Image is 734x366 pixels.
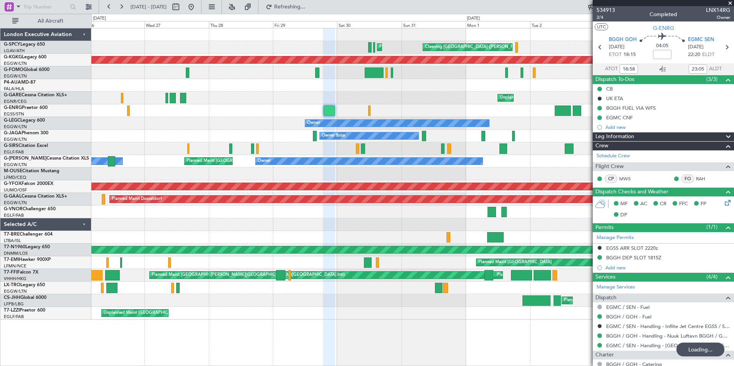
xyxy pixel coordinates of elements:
[706,6,730,14] span: LNX14RG
[8,15,83,27] button: All Aircraft
[650,10,677,18] div: Completed
[112,193,162,205] div: Planned Maint Dusseldorf
[4,61,27,66] a: EGGW/LTN
[696,175,713,182] a: RAH
[425,41,533,53] div: Cleaning [GEOGRAPHIC_DATA] ([PERSON_NAME] Intl)
[706,273,717,281] span: (4/4)
[606,95,623,102] div: UK ETA
[4,194,21,199] span: G-GAAL
[656,42,668,50] span: 04:05
[595,162,624,171] span: Flight Crew
[20,18,81,24] span: All Aircraft
[606,323,730,330] a: EGMC / SEN - Handling - Inflite Jet Centre EGSS / STN
[606,105,656,111] div: BGGH FUEL VIA WFS
[676,343,724,356] div: Loading...
[595,23,608,30] button: UTC
[4,55,22,59] span: G-KGKG
[23,1,68,13] input: Trip Number
[597,234,634,242] a: Manage Permits
[4,131,21,135] span: G-JAGA
[4,181,21,186] span: G-YFOX
[619,175,636,182] a: MWS
[605,124,730,130] div: Add new
[4,55,46,59] a: G-KGKGLegacy 600
[4,42,20,47] span: G-SPCY
[605,175,617,183] div: CP
[4,175,26,180] a: LFMD/CEQ
[262,1,308,13] button: Refreshing...
[152,269,280,281] div: Planned Maint [GEOGRAPHIC_DATA] ([GEOGRAPHIC_DATA] Intl)
[620,64,638,74] input: --:--
[597,14,615,21] span: 2/4
[187,155,307,167] div: Planned Maint [GEOGRAPHIC_DATA] ([GEOGRAPHIC_DATA])
[681,175,694,183] div: FO
[4,143,18,148] span: G-SIRS
[93,15,106,22] div: [DATE]
[4,187,27,193] a: UUMO/OSF
[4,295,20,300] span: CS-JHH
[4,143,48,148] a: G-SIRSCitation Excel
[4,106,22,110] span: G-ENRG
[80,21,144,28] div: Tue 26
[4,93,21,97] span: G-GARE
[595,132,634,141] span: Leg Information
[609,51,622,59] span: ETOT
[595,273,615,282] span: Services
[273,21,337,28] div: Fri 29
[595,223,613,232] span: Permits
[706,223,717,231] span: (1/1)
[4,169,60,173] a: M-OUSECitation Mustang
[402,21,466,28] div: Sun 31
[605,65,618,73] span: ATOT
[467,15,480,22] div: [DATE]
[4,137,27,142] a: EGGW/LTN
[4,111,24,117] a: EGSS/STN
[4,156,46,161] span: G-[PERSON_NAME]
[620,211,627,219] span: DP
[606,86,613,92] div: CB
[689,64,707,74] input: --:--
[4,308,45,313] a: T7-LZZIPraetor 600
[623,51,636,59] span: 18:15
[595,75,634,84] span: Dispatch To-Dos
[701,200,706,208] span: FP
[466,21,530,28] div: Mon 1
[702,51,714,59] span: ELDT
[497,269,625,281] div: Planned Maint [GEOGRAPHIC_DATA] ([GEOGRAPHIC_DATA] Intl)
[706,14,730,21] span: Owner
[4,131,48,135] a: G-JAGAPhenom 300
[4,283,20,287] span: LX-TRO
[4,276,26,282] a: VHHH/HKG
[4,149,24,155] a: EGLF/FAB
[4,245,25,249] span: T7-N1960
[4,270,38,275] a: T7-FFIFalcon 7X
[597,152,630,160] a: Schedule Crew
[606,114,633,121] div: EGMC CNF
[605,264,730,271] div: Add new
[209,21,273,28] div: Thu 28
[4,86,24,92] a: FALA/HLA
[258,155,271,167] div: Owner
[4,257,19,262] span: T7-EMI
[4,106,48,110] a: G-ENRGPraetor 600
[597,284,635,291] a: Manage Services
[4,232,53,237] a: T7-BREChallenger 604
[4,213,24,218] a: EGLF/FAB
[679,200,688,208] span: FFC
[609,36,637,44] span: BGGH GOH
[4,162,27,168] a: EGGW/LTN
[4,289,27,294] a: EGGW/LTN
[606,304,650,310] a: EGMC / SEN - Fuel
[4,73,27,79] a: EGGW/LTN
[211,269,345,281] div: [PERSON_NAME][GEOGRAPHIC_DATA] ([GEOGRAPHIC_DATA] Intl)
[606,254,661,261] div: BGGH DEP SLOT 1815Z
[706,75,717,83] span: (3/3)
[530,21,594,28] div: Tue 2
[4,251,28,256] a: DNMM/LOS
[4,238,21,244] a: LTBA/ISL
[4,263,26,269] a: LFMN/NCE
[379,41,468,53] div: Planned Maint Athens ([PERSON_NAME] Intl)
[606,245,658,251] div: EGSS ARR SLOT 2220z
[4,257,51,262] a: T7-EMIHawker 900XP
[478,257,552,268] div: Planned Maint [GEOGRAPHIC_DATA]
